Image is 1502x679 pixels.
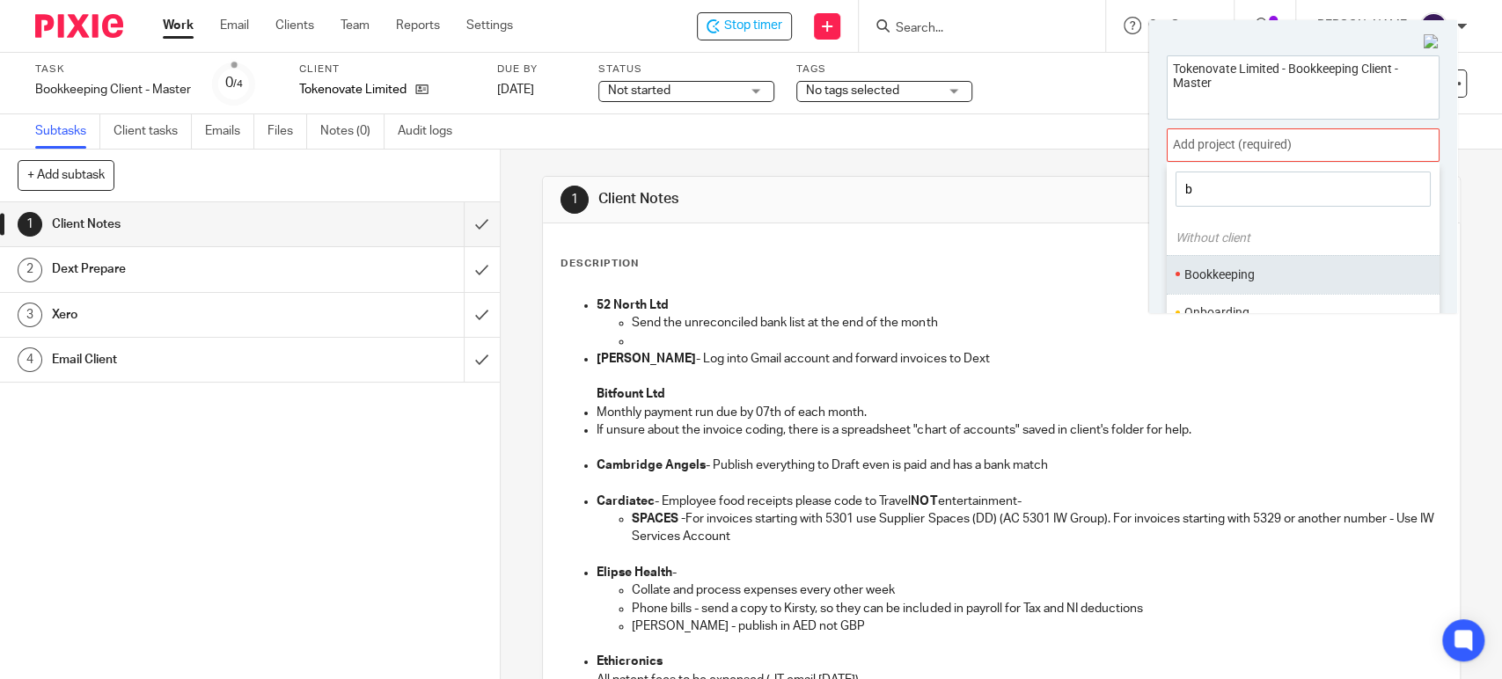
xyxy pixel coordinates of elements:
[18,212,42,237] div: 1
[632,513,685,525] strong: SPACES -
[220,17,249,34] a: Email
[597,353,696,365] strong: [PERSON_NAME]
[597,388,665,400] strong: Bitfount Ltd
[632,600,1440,617] p: Phone bills - send a copy to Kirsty, so they can be included in payroll for Tax and NI deductions
[18,347,42,372] div: 4
[320,114,385,149] a: Notes (0)
[18,258,42,282] div: 2
[1176,172,1431,207] input: Find projects...
[597,655,663,668] strong: Ethicronics
[35,81,191,99] div: Bookkeeping Client - Master
[18,303,42,327] div: 3
[275,17,314,34] a: Clients
[632,510,1440,546] p: For invoices starting with 5301 use Supplier Spaces (DD) (AC 5301 IW Group). For invoices startin...
[497,84,534,96] span: [DATE]
[466,17,513,34] a: Settings
[35,62,191,77] label: Task
[225,73,243,93] div: 0
[18,160,114,190] button: + Add subtask
[597,564,1440,581] p: -
[52,256,315,282] h1: Dext Prepare
[1184,266,1414,284] li: Bookkeeping
[796,62,972,77] label: Tags
[1168,56,1439,113] textarea: Tokenovate Limited - Bookkeeping Client - Master
[396,17,440,34] a: Reports
[1419,12,1447,40] img: svg%3E
[1167,255,1440,293] ul: Bookkeeping
[632,314,1440,332] p: Send the unreconciled bank list at the end of the month
[398,114,465,149] a: Audit logs
[1414,301,1435,325] li: Favorite
[632,617,1440,635] p: [PERSON_NAME] - publish in AED not GBP
[1167,294,1440,332] ul: Onboarding
[205,114,254,149] a: Emails
[233,79,243,89] small: /4
[52,302,315,328] h1: Xero
[724,17,782,35] span: Stop timer
[597,566,672,579] strong: Elipse Health
[163,17,194,34] a: Work
[561,186,589,214] div: 1
[598,62,774,77] label: Status
[52,211,315,237] h1: Client Notes
[894,21,1052,37] input: Search
[1184,303,1414,322] li: Onboarding
[597,404,1440,421] p: Monthly payment run due by 07th of each month.
[597,421,1440,439] p: If unsure about the invoice coding, there is a spreadsheet "chart of accounts" saved in client's ...
[299,81,407,99] p: Tokenovate Limited
[632,581,1440,599] p: Collate and process expenses every other week
[697,12,792,40] div: Tokenovate Limited - Bookkeeping Client - Master
[114,114,192,149] a: Client tasks
[597,350,1440,368] p: - Log into Gmail account and forward invoices to Dext
[806,84,899,97] span: No tags selected
[597,299,669,311] strong: 52 North Ltd
[497,62,576,77] label: Due by
[52,347,315,373] h1: Email Client
[341,17,370,34] a: Team
[561,257,639,271] p: Description
[35,114,100,149] a: Subtasks
[1424,34,1440,50] img: Close
[1176,230,1250,245] i: Without client
[597,459,706,471] strong: Cambridge Angels
[911,495,937,507] strong: NOT
[597,493,1440,510] p: - Employee food receipts please code to Travel entertainment-
[598,190,1039,208] h1: Client Notes
[299,62,475,77] label: Client
[35,14,123,38] img: Pixie
[608,84,670,97] span: Not started
[1414,262,1435,286] li: Favorite
[267,114,307,149] a: Files
[597,495,655,507] strong: Cardiatec
[597,456,1440,474] p: - Publish everything to Draft even is paid and has a bank match
[1314,17,1410,34] p: [PERSON_NAME]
